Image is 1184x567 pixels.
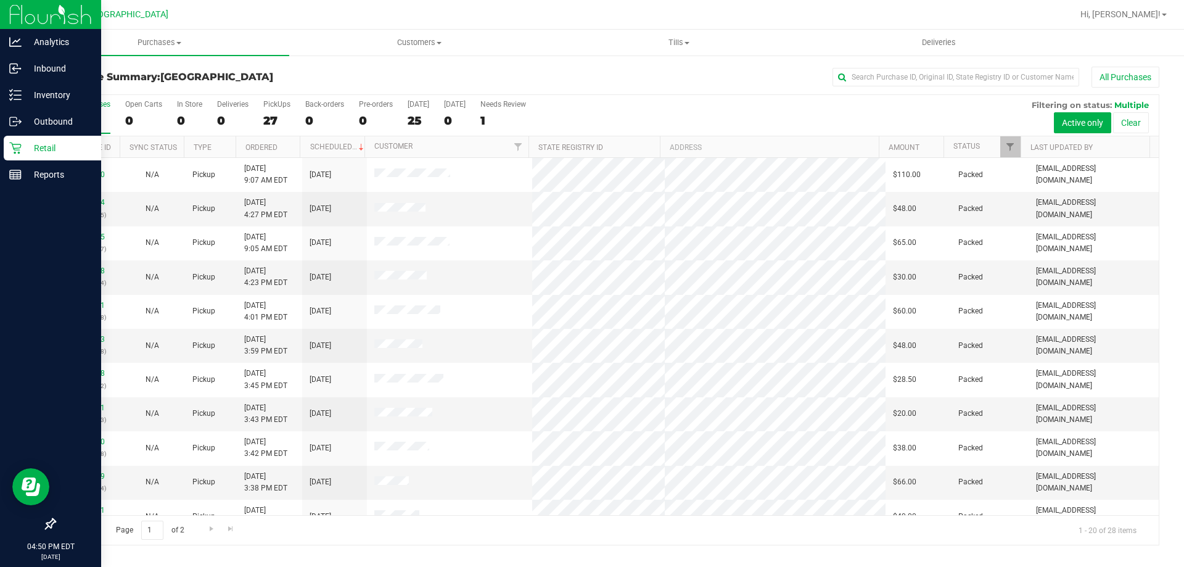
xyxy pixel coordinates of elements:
[1114,100,1149,110] span: Multiple
[70,233,105,241] a: 11853835
[146,442,159,454] button: N/A
[374,142,413,151] a: Customer
[1032,100,1112,110] span: Filtering on status:
[146,444,159,452] span: Not Applicable
[84,9,168,20] span: [GEOGRAPHIC_DATA]
[958,442,983,454] span: Packed
[958,374,983,386] span: Packed
[22,167,96,182] p: Reports
[146,203,159,215] button: N/A
[217,114,249,128] div: 0
[70,472,105,481] a: 11857449
[12,468,49,505] iframe: Resource center
[893,237,916,249] span: $65.00
[480,100,526,109] div: Needs Review
[9,36,22,48] inline-svg: Analytics
[958,169,983,181] span: Packed
[160,71,273,83] span: [GEOGRAPHIC_DATA]
[146,273,159,281] span: Not Applicable
[54,72,422,83] h3: Purchase Summary:
[893,271,916,283] span: $30.00
[958,408,983,420] span: Packed
[1036,265,1151,289] span: [EMAIL_ADDRESS][DOMAIN_NAME]
[310,476,331,488] span: [DATE]
[310,169,331,181] span: [DATE]
[6,541,96,552] p: 04:50 PM EDT
[192,237,215,249] span: Pickup
[832,68,1079,86] input: Search Purchase ID, Original ID, State Registry ID or Customer Name...
[310,271,331,283] span: [DATE]
[70,301,105,310] a: 11857641
[958,203,983,215] span: Packed
[194,143,212,152] a: Type
[146,374,159,386] button: N/A
[905,37,972,48] span: Deliveries
[146,512,159,521] span: Not Applicable
[1036,300,1151,323] span: [EMAIL_ADDRESS][DOMAIN_NAME]
[70,369,105,378] a: 11857528
[244,471,287,494] span: [DATE] 3:38 PM EDT
[146,511,159,523] button: N/A
[146,170,159,179] span: Not Applicable
[310,408,331,420] span: [DATE]
[1030,143,1093,152] a: Last Updated By
[310,143,366,151] a: Scheduled
[1036,402,1151,426] span: [EMAIL_ADDRESS][DOMAIN_NAME]
[9,62,22,75] inline-svg: Inbound
[408,100,429,109] div: [DATE]
[222,521,240,537] a: Go to the last page
[893,408,916,420] span: $20.00
[244,231,287,255] span: [DATE] 9:05 AM EDT
[893,442,916,454] span: $38.00
[192,511,215,523] span: Pickup
[244,436,287,460] span: [DATE] 3:42 PM EDT
[290,37,548,48] span: Customers
[1036,334,1151,357] span: [EMAIL_ADDRESS][DOMAIN_NAME]
[9,115,22,128] inline-svg: Outbound
[310,374,331,386] span: [DATE]
[22,88,96,102] p: Inventory
[146,204,159,213] span: Not Applicable
[146,238,159,247] span: Not Applicable
[444,100,466,109] div: [DATE]
[244,368,287,391] span: [DATE] 3:45 PM EDT
[192,442,215,454] span: Pickup
[244,197,287,220] span: [DATE] 4:27 PM EDT
[538,143,603,152] a: State Registry ID
[310,340,331,352] span: [DATE]
[480,114,526,128] div: 1
[192,271,215,283] span: Pickup
[244,163,287,186] span: [DATE] 9:07 AM EDT
[177,114,202,128] div: 0
[105,521,194,540] span: Page of 2
[408,114,429,128] div: 25
[958,476,983,488] span: Packed
[30,30,289,56] a: Purchases
[1036,163,1151,186] span: [EMAIL_ADDRESS][DOMAIN_NAME]
[1091,67,1159,88] button: All Purchases
[22,35,96,49] p: Analytics
[305,114,344,128] div: 0
[958,340,983,352] span: Packed
[1036,197,1151,220] span: [EMAIL_ADDRESS][DOMAIN_NAME]
[893,476,916,488] span: $66.00
[22,141,96,155] p: Retail
[146,271,159,283] button: N/A
[146,409,159,418] span: Not Applicable
[129,143,177,152] a: Sync Status
[192,476,215,488] span: Pickup
[1080,9,1161,19] span: Hi, [PERSON_NAME]!
[192,340,215,352] span: Pickup
[958,271,983,283] span: Packed
[146,408,159,420] button: N/A
[192,203,215,215] span: Pickup
[146,478,159,486] span: Not Applicable
[893,203,916,215] span: $48.00
[958,511,983,523] span: Packed
[1000,136,1021,157] a: Filter
[70,437,105,446] a: 11857450
[444,114,466,128] div: 0
[146,169,159,181] button: N/A
[1036,505,1151,528] span: [EMAIL_ADDRESS][DOMAIN_NAME]
[146,476,159,488] button: N/A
